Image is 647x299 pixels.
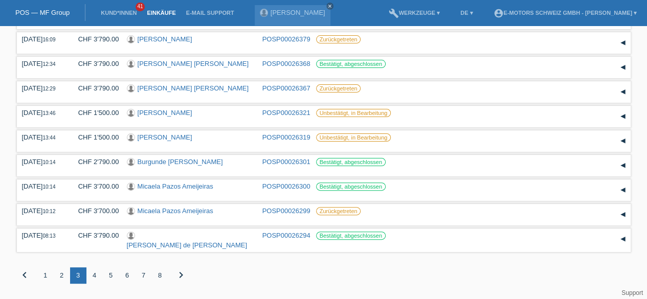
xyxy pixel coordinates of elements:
div: 5 [103,267,119,284]
a: buildWerkzeuge ▾ [383,10,445,16]
div: [DATE] [22,158,63,166]
a: close [326,3,333,10]
div: CHF 3'790.00 [71,232,119,239]
div: auf-/zuklappen [615,35,631,51]
a: DE ▾ [455,10,478,16]
div: CHF 3'790.00 [71,84,119,92]
div: auf-/zuklappen [615,158,631,173]
label: Bestätigt, abgeschlossen [316,60,386,68]
div: auf-/zuklappen [615,182,631,198]
a: POS — MF Group [15,9,70,16]
div: auf-/zuklappen [615,109,631,124]
a: [PERSON_NAME] [138,35,192,43]
div: 6 [119,267,136,284]
span: 10:14 [42,184,55,190]
a: Micaela Pazos Ameijeiras [138,182,213,190]
div: auf-/zuklappen [615,133,631,149]
a: account_circleE-Motors Schweiz GmbH - [PERSON_NAME] ▾ [488,10,642,16]
div: CHF 1'500.00 [71,133,119,141]
div: [DATE] [22,182,63,190]
a: [PERSON_NAME] [271,9,325,16]
div: 2 [54,267,70,284]
a: POSP00026319 [262,133,310,141]
a: Burgunde [PERSON_NAME] [138,158,223,166]
span: 10:14 [42,159,55,165]
a: [PERSON_NAME] [138,133,192,141]
a: POSP00026368 [262,60,310,67]
a: [PERSON_NAME] [PERSON_NAME] [138,60,249,67]
div: [DATE] [22,109,63,117]
i: chevron_left [18,269,31,281]
div: auf-/zuklappen [615,84,631,100]
i: chevron_right [175,269,187,281]
div: 3 [70,267,86,284]
span: 12:34 [42,61,55,67]
a: E-Mail Support [181,10,239,16]
div: [DATE] [22,84,63,92]
i: build [388,8,398,18]
div: [DATE] [22,207,63,215]
span: 13:46 [42,110,55,116]
div: CHF 3'790.00 [71,35,119,43]
a: Support [621,289,643,296]
div: [DATE] [22,133,63,141]
label: Bestätigt, abgeschlossen [316,158,386,166]
a: POSP00026294 [262,232,310,239]
span: 16:09 [42,37,55,42]
a: POSP00026321 [262,109,310,117]
a: POSP00026379 [262,35,310,43]
div: CHF 3'700.00 [71,207,119,215]
div: auf-/zuklappen [615,11,631,26]
i: close [327,4,332,9]
a: POSP00026367 [262,84,310,92]
div: CHF 3'790.00 [71,60,119,67]
a: [PERSON_NAME] [138,109,192,117]
label: Bestätigt, abgeschlossen [316,232,386,240]
label: Unbestätigt, in Bearbeitung [316,109,391,117]
a: POSP00026300 [262,182,310,190]
span: 13:44 [42,135,55,141]
label: Bestätigt, abgeschlossen [316,182,386,191]
div: CHF 1'500.00 [71,109,119,117]
a: Micaela Pazos Ameijeiras [138,207,213,215]
div: 7 [136,267,152,284]
label: Zurückgetreten [316,84,361,93]
div: CHF 3'700.00 [71,182,119,190]
i: account_circle [493,8,503,18]
label: Zurückgetreten [316,35,361,43]
div: [DATE] [22,35,63,43]
div: [DATE] [22,232,63,239]
div: auf-/zuklappen [615,232,631,247]
a: [PERSON_NAME] de [PERSON_NAME] [127,241,248,249]
label: Unbestätigt, in Bearbeitung [316,133,391,142]
a: POSP00026301 [262,158,310,166]
div: auf-/zuklappen [615,60,631,75]
div: auf-/zuklappen [615,207,631,222]
a: Einkäufe [142,10,181,16]
div: 4 [86,267,103,284]
a: Kund*innen [96,10,142,16]
span: 41 [136,3,145,11]
div: 1 [37,267,54,284]
label: Zurückgetreten [316,207,361,215]
span: 08:13 [42,233,55,239]
div: [DATE] [22,60,63,67]
div: 8 [152,267,168,284]
span: 12:29 [42,86,55,91]
div: CHF 2'790.00 [71,158,119,166]
a: POSP00026299 [262,207,310,215]
a: [PERSON_NAME] [PERSON_NAME] [138,84,249,92]
span: 10:12 [42,209,55,214]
